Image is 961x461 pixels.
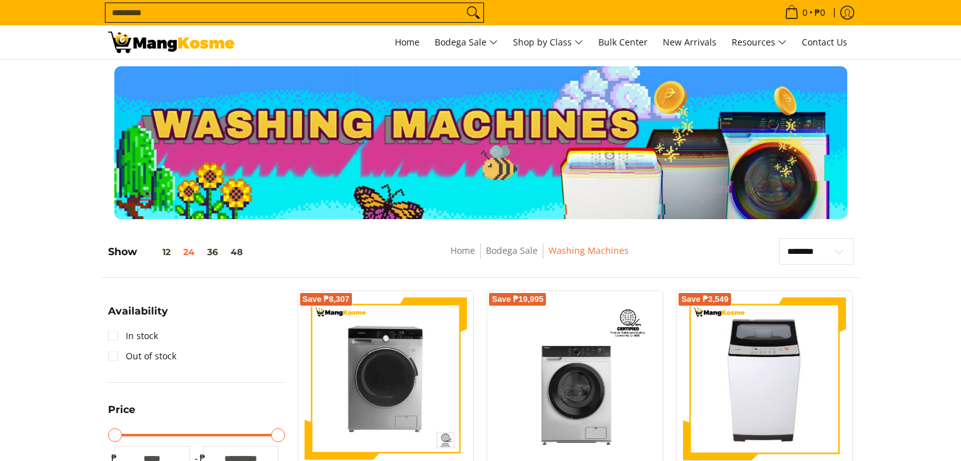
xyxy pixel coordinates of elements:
[592,25,654,59] a: Bulk Center
[732,35,787,51] span: Resources
[137,247,177,257] button: 12
[795,25,854,59] a: Contact Us
[177,247,201,257] button: 24
[548,244,629,256] a: Washing Machines
[108,346,176,366] a: Out of stock
[493,297,656,460] img: Toshiba 10.5 KG Front Load Inverter Washing Machine (Class A)
[598,36,648,48] span: Bulk Center
[389,25,426,59] a: Home
[108,306,168,326] summary: Open
[201,247,224,257] button: 36
[463,3,483,22] button: Search
[108,405,135,424] summary: Open
[428,25,504,59] a: Bodega Sale
[224,247,249,257] button: 48
[303,296,350,303] span: Save ₱8,307
[656,25,723,59] a: New Arrivals
[492,296,543,303] span: Save ₱19,995
[802,36,847,48] span: Contact Us
[108,246,249,258] h5: Show
[108,306,168,316] span: Availability
[358,243,720,272] nav: Breadcrumbs
[513,35,583,51] span: Shop by Class
[781,6,829,20] span: •
[108,405,135,415] span: Price
[663,36,716,48] span: New Arrivals
[450,244,475,256] a: Home
[725,25,793,59] a: Resources
[247,25,854,59] nav: Main Menu
[507,25,589,59] a: Shop by Class
[108,326,158,346] a: In stock
[305,297,468,460] img: Condura 10 KG Front Load Combo Inverter Washing Machine (Premium)
[108,32,234,53] img: Washing Machines l Mang Kosme: Home Appliances Warehouse Sale Partner
[801,8,809,17] span: 0
[435,35,498,51] span: Bodega Sale
[486,244,538,256] a: Bodega Sale
[813,8,827,17] span: ₱0
[395,36,420,48] span: Home
[681,296,728,303] span: Save ₱3,549
[689,297,842,460] img: condura-7.5kg-topload-non-inverter-washing-machine-class-c-full-view-mang-kosme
